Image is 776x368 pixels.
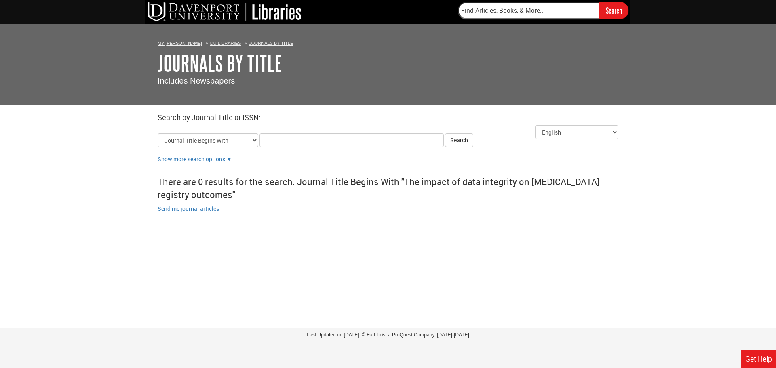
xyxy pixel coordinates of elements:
a: DU Libraries [210,41,241,46]
p: Includes Newspapers [158,75,618,87]
div: There are 0 results for the search: Journal Title Begins With "The impact of data integrity on [M... [158,171,618,205]
a: Journals By Title [158,50,282,76]
input: Find Articles, Books, & More... [458,2,599,19]
a: Send me journal articles [158,205,219,212]
a: My [PERSON_NAME] [158,41,202,46]
a: Show more search options [158,155,225,163]
h2: Search by Journal Title or ISSN: [158,114,618,122]
input: Search [599,2,628,19]
ol: Breadcrumbs [158,39,618,47]
a: Journals By Title [249,41,293,46]
a: Show more search options [226,155,232,163]
img: DU Libraries [148,2,301,21]
button: Search [445,133,473,147]
a: Get Help [741,350,776,368]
